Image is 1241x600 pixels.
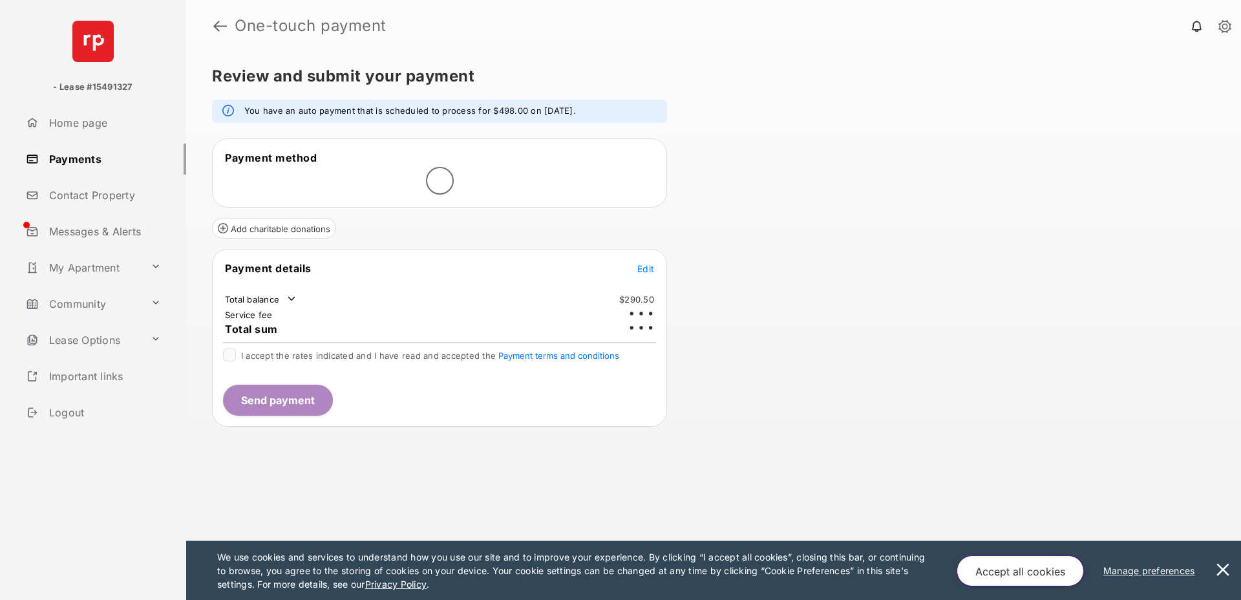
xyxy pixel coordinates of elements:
[365,579,427,590] font: Privacy Policy
[241,350,496,361] font: I accept the rates indicated and I have read and accepted the
[21,288,145,319] a: Community
[1103,565,1194,576] font: Manage preferences
[72,21,114,62] img: svg+xml;base64,PHN2ZyB4bWxucz0iaHR0cDovL3d3dy53My5vcmcvMjAwMC9zdmciIHdpZHRoPSI2NCIgaGVpZ2h0PSI2NC...
[212,67,474,85] font: Review and submit your payment
[225,294,279,305] font: Total balance
[21,361,166,392] a: Important links
[225,310,273,320] font: Service fee
[212,218,336,239] button: Add charitable donations
[217,552,925,590] font: We use cookies and services to understand how you use our site and to improve your experience. By...
[225,151,317,164] font: Payment method
[957,555,1084,586] button: Accept all cookies
[225,262,312,275] font: Payment details
[225,323,278,336] font: Total sum
[21,252,145,283] a: My Apartment
[21,144,186,175] a: Payments
[244,105,576,116] font: You have an auto payment that is scheduled to process for $498.00 on [DATE].
[21,107,186,138] a: Home page
[498,350,619,361] button: I accept the rates indicated and I have read and accepted the
[21,180,186,211] a: Contact Property
[619,294,654,305] font: $290.50
[637,263,654,274] font: Edit
[427,579,429,590] font: .
[223,385,333,416] button: Send payment
[21,397,186,428] a: Logout
[235,16,387,35] font: One-touch payment
[21,325,145,356] a: Lease Options
[21,216,186,247] a: Messages & Alerts
[637,262,654,275] button: Edit
[53,81,133,92] font: - Lease #15491327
